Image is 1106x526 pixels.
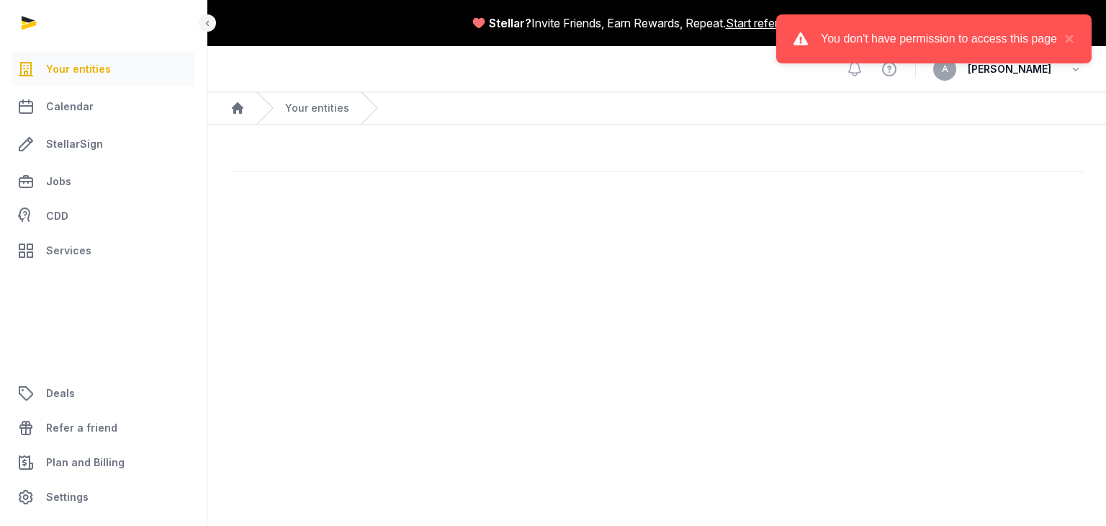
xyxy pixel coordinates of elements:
a: Refer a friend [12,411,195,445]
a: Jobs [12,164,195,199]
button: A [933,58,956,81]
a: Settings [12,480,195,514]
a: Services [12,233,195,268]
span: Services [46,242,91,259]
a: CDD [12,202,195,231]
a: Calendar [12,89,195,124]
a: Start referring [DATE]! [726,14,842,32]
span: Deals [46,385,75,402]
span: Settings [46,489,89,506]
a: Deals [12,376,195,411]
span: Your entities [46,61,111,78]
span: Plan and Billing [46,454,125,471]
a: StellarSign [12,127,195,161]
button: close [1057,30,1074,48]
nav: Breadcrumb [207,92,1106,125]
a: Plan and Billing [12,445,195,480]
span: Calendar [46,98,94,115]
span: Stellar? [489,14,531,32]
span: CDD [46,208,68,225]
a: Your entities [12,52,195,86]
span: A [942,65,948,73]
a: Your entities [285,101,349,115]
span: Jobs [46,173,71,190]
span: Refer a friend [46,419,117,437]
span: StellarSign [46,135,103,153]
div: You don't have permission to access this page [821,30,1057,48]
span: [PERSON_NAME] [968,61,1051,78]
